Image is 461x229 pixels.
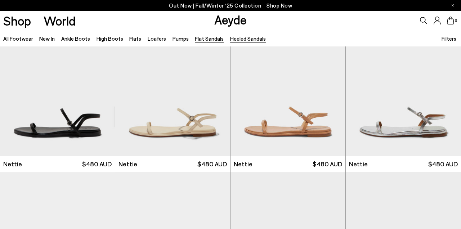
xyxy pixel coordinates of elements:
img: Nettie Leather Sandals [346,12,461,156]
span: $480 AUD [197,160,227,169]
span: $480 AUD [82,160,112,169]
a: Nettie $480 AUD [230,156,345,172]
a: Nettie $480 AUD [346,156,461,172]
img: Nettie Leather Sandals [230,12,345,156]
a: High Boots [97,35,123,42]
span: $480 AUD [428,160,458,169]
span: $480 AUD [313,160,342,169]
a: World [44,14,76,27]
a: Heeled Sandals [230,35,266,42]
a: Shop [3,14,31,27]
a: Flat Sandals [195,35,224,42]
span: Filters [442,35,456,42]
a: Nettie $480 AUD [115,156,230,172]
span: Nettie [118,160,137,169]
a: All Footwear [3,35,33,42]
a: Next slide Previous slide [115,12,230,156]
a: 0 [447,17,454,24]
span: 0 [454,19,458,23]
span: Nettie [3,160,22,169]
img: Nettie Leather Sandals [115,12,230,156]
a: Pumps [173,35,189,42]
span: Nettie [234,160,252,169]
a: Ankle Boots [61,35,90,42]
a: New In [39,35,55,42]
a: Flats [129,35,141,42]
a: Loafers [148,35,166,42]
span: Nettie [349,160,368,169]
p: Out Now | Fall/Winter ‘25 Collection [169,1,292,10]
a: Aeyde [214,12,247,27]
div: 1 / 6 [115,12,230,156]
span: Navigate to /collections/new-in [267,2,292,9]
